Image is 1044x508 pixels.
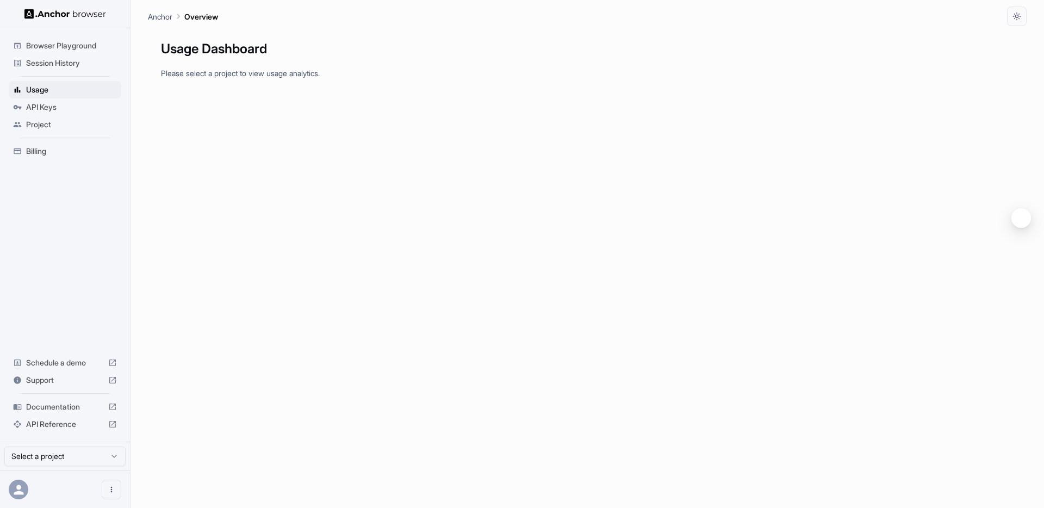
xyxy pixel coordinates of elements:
[26,419,104,430] span: API Reference
[9,37,121,54] div: Browser Playground
[26,357,104,368] span: Schedule a demo
[26,58,117,69] span: Session History
[9,116,121,133] div: Project
[24,9,106,19] img: Anchor Logo
[26,119,117,130] span: Project
[9,416,121,433] div: API Reference
[26,375,104,386] span: Support
[9,54,121,72] div: Session History
[9,98,121,116] div: API Keys
[26,40,117,51] span: Browser Playground
[9,371,121,389] div: Support
[102,480,121,499] button: Open menu
[161,39,1014,59] h4: Usage Dashboard
[9,81,121,98] div: Usage
[9,398,121,416] div: Documentation
[161,67,1014,79] p: Please select a project to view usage analytics.
[26,84,117,95] span: Usage
[26,146,117,157] span: Billing
[9,354,121,371] div: Schedule a demo
[148,10,218,22] nav: breadcrumb
[148,11,172,22] p: Anchor
[26,401,104,412] span: Documentation
[184,11,218,22] p: Overview
[9,143,121,160] div: Billing
[26,102,117,113] span: API Keys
